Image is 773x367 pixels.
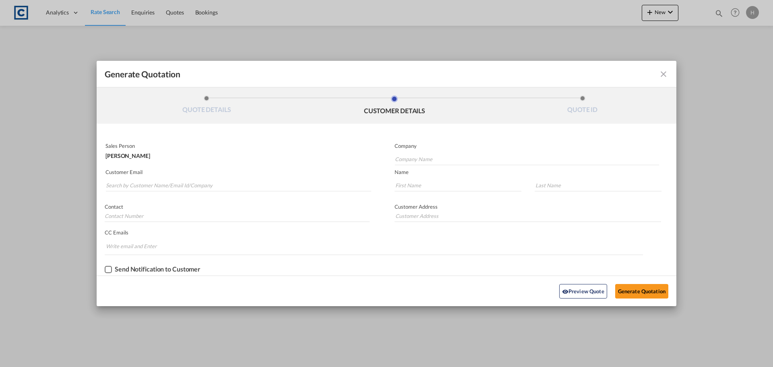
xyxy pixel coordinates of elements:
[105,69,180,79] span: Generate Quotation
[105,169,371,175] p: Customer Email
[659,69,668,79] md-icon: icon-close fg-AAA8AD cursor m-0
[115,265,200,273] div: Send Notification to Customer
[488,95,676,117] li: QUOTE ID
[395,153,659,165] input: Company Name
[113,95,301,117] li: QUOTE DETAILS
[395,203,438,210] span: Customer Address
[105,265,200,274] md-checkbox: Checkbox No Ink
[615,284,668,299] button: Generate Quotation
[106,179,371,191] input: Search by Customer Name/Email Id/Company
[105,229,643,236] p: CC Emails
[97,61,676,306] md-dialog: Generate QuotationQUOTE ...
[395,210,661,222] input: Customer Address
[105,203,370,210] p: Contact
[105,143,370,149] p: Sales Person
[105,210,370,222] input: Contact Number
[395,179,521,191] input: First Name
[301,95,489,117] li: CUSTOMER DETAILS
[105,149,370,159] div: [PERSON_NAME]
[559,284,607,299] button: icon-eyePreview Quote
[562,288,568,295] md-icon: icon-eye
[395,143,659,149] p: Company
[105,239,643,255] md-chips-wrap: Chips container. Enter the text area, then type text, and press enter to add a chip.
[535,179,661,191] input: Last Name
[106,240,166,253] input: Chips input.
[395,169,676,175] p: Name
